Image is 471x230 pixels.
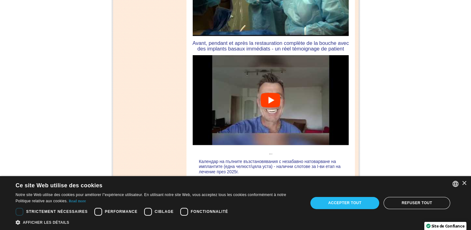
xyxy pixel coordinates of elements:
div: Accepter tout [310,197,379,209]
: Notre site Web utilise des cookies pour améliorer l"expérience utilisateur. En utilisant notre si... [16,193,286,203]
img: hqdefault.jpg [193,41,349,159]
div: Afficher les détails [16,219,299,225]
div: ... [191,150,351,156]
div: Close [462,181,466,186]
span: Strictement nécessaires [26,209,88,214]
div: Ce site Web utilise des cookies [16,180,284,189]
span: Ciblage [155,209,174,214]
span: Afficher les détails [23,220,69,225]
a: Read more, opens a new window [69,199,86,203]
span: Performance [105,209,138,214]
span: Fonctionnalité [191,209,228,214]
h3: Avant, pendant et après la restauration complète de la bouche avec des implants basaux immédiats ... [191,41,351,52]
h3: Календар на пълните възстановявания с незабавно натоварване на имплантите (една челюст/цяла уста)... [199,159,343,175]
div: Refuser tout [384,197,450,209]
